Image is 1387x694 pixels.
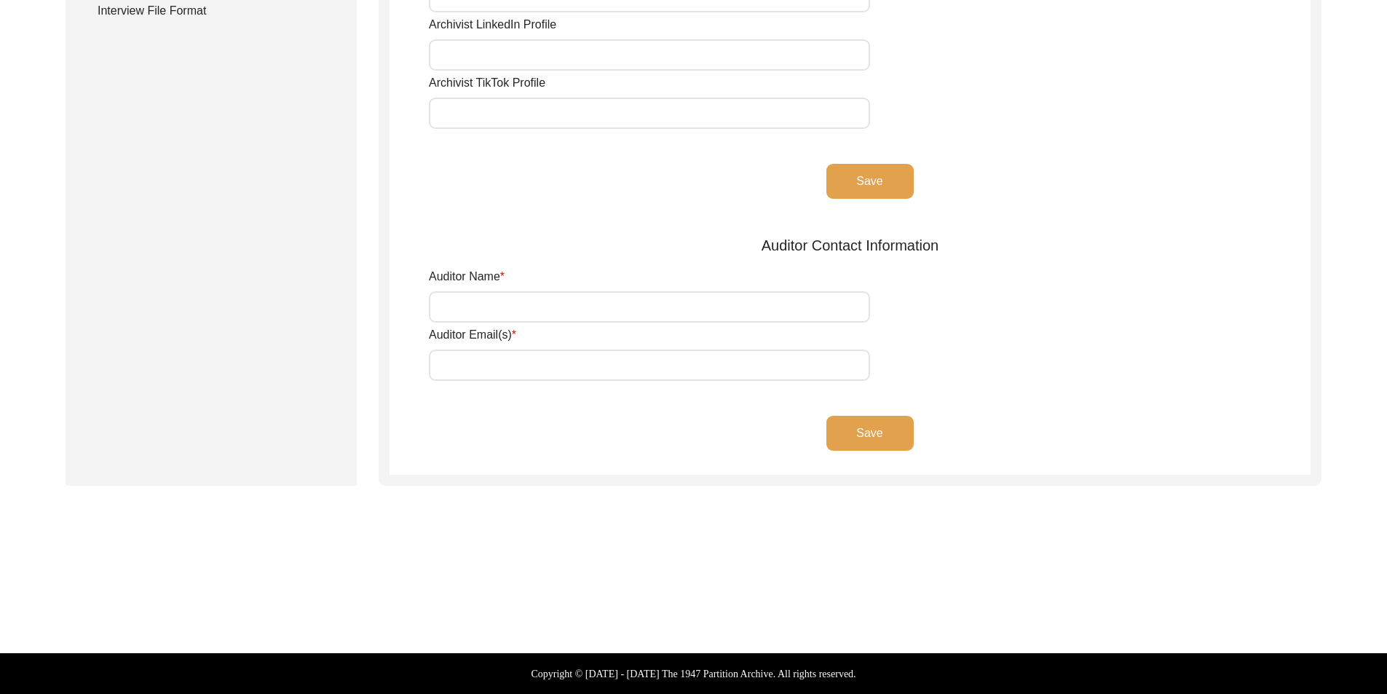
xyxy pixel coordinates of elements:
[390,234,1311,256] div: Auditor Contact Information
[826,164,914,199] button: Save
[429,268,505,285] label: Auditor Name
[429,326,516,344] label: Auditor Email(s)
[826,416,914,451] button: Save
[429,74,545,92] label: Archivist TikTok Profile
[429,16,556,33] label: Archivist LinkedIn Profile
[531,666,855,682] label: Copyright © [DATE] - [DATE] The 1947 Partition Archive. All rights reserved.
[98,2,339,20] div: Interview File Format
